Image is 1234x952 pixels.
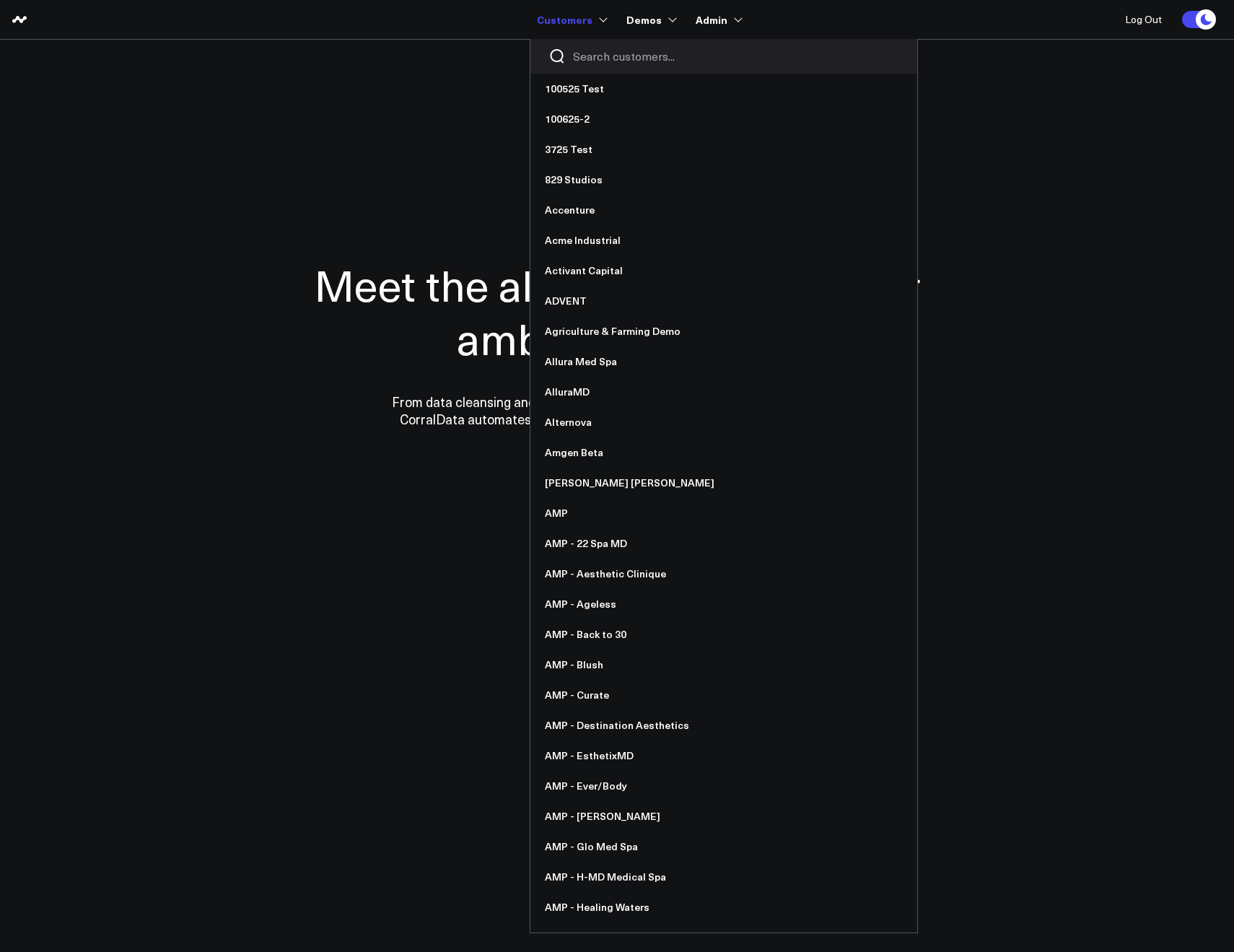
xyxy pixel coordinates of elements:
[530,892,917,922] a: AMP - Healing Waters
[530,862,917,892] a: AMP - H-MD Medical Spa
[530,619,917,650] a: AMP - Back to 30
[530,195,917,225] a: Accenture
[530,225,917,256] a: Acme Industrial
[530,377,917,407] a: AlluraMD
[530,134,917,165] a: 3725 Test
[263,258,971,364] h1: Meet the all-in-one data hub for ambitious teams
[530,680,917,710] a: AMP - Curate
[530,165,917,195] a: 829 Studios
[530,831,917,862] a: AMP - Glo Med Spa
[530,741,917,771] a: AMP - EsthetixMD
[626,6,674,32] a: Demos
[530,74,917,104] a: 100525 Test
[530,437,917,468] a: Amgen Beta
[530,559,917,589] a: AMP - Aesthetic Clinique
[530,589,917,619] a: AMP - Ageless
[530,468,917,498] a: [PERSON_NAME] [PERSON_NAME]
[530,528,917,559] a: AMP - 22 Spa MD
[548,48,566,65] button: Search customers button
[530,710,917,741] a: AMP - Destination Aesthetics
[530,801,917,831] a: AMP - [PERSON_NAME]
[696,6,740,32] a: Admin
[530,316,917,346] a: Agriculture & Farming Demo
[530,286,917,316] a: ADVENT
[530,407,917,437] a: Alternova
[361,393,873,428] p: From data cleansing and integration to personalized dashboards and insights, CorralData automates...
[530,650,917,680] a: AMP - Blush
[530,346,917,377] a: Allura Med Spa
[573,48,899,64] input: Search customers input
[530,256,917,286] a: Activant Capital
[530,498,917,528] a: AMP
[530,771,917,801] a: AMP - Ever/Body
[530,104,917,134] a: 100625-2
[537,6,605,32] a: Customers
